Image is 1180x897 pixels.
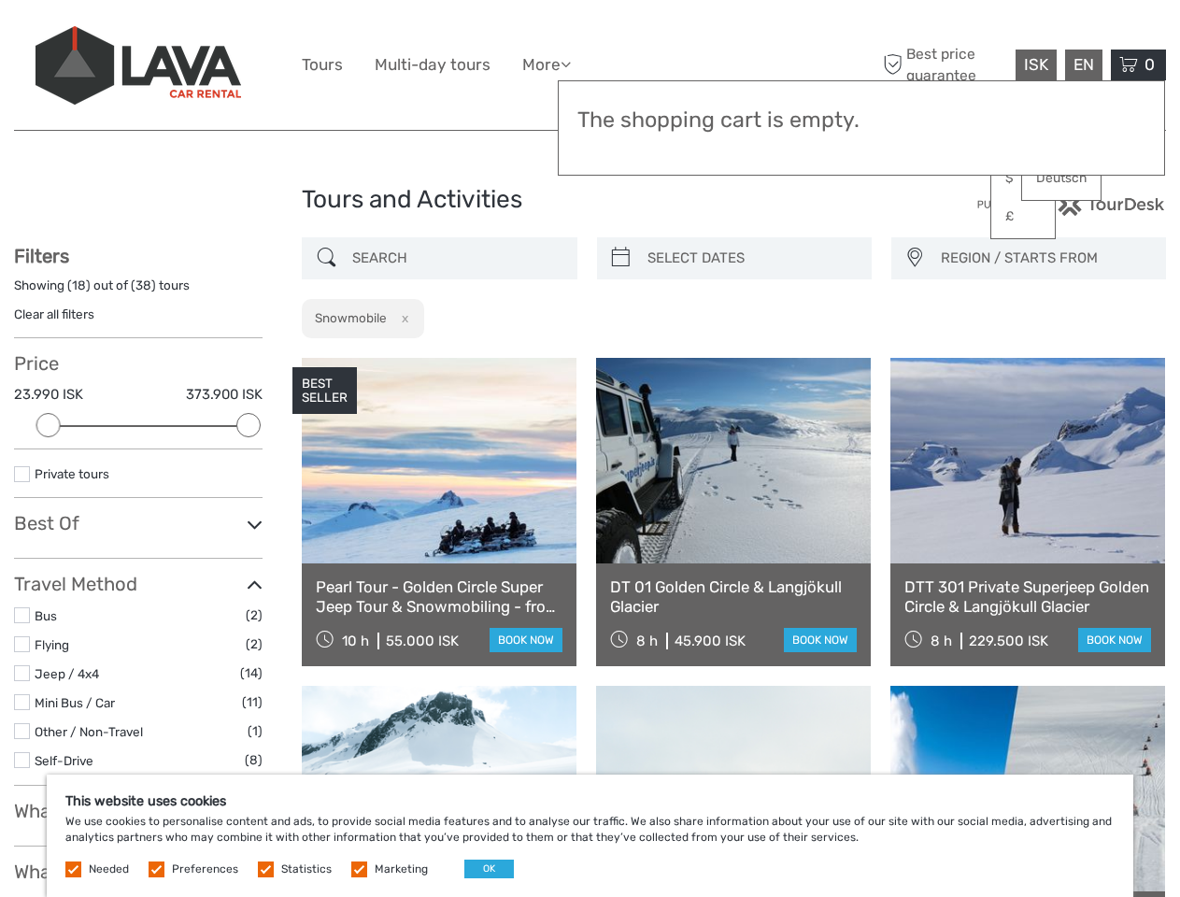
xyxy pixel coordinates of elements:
label: 373.900 ISK [186,385,263,405]
a: $ [991,162,1055,195]
span: (2) [246,605,263,626]
span: (8) [245,749,263,771]
h3: What do you want to do? [14,861,263,883]
h3: Best Of [14,512,263,534]
a: Clear all filters [14,306,94,321]
button: OK [464,860,514,878]
a: DT 01 Golden Circle & Langjökull Glacier [610,577,857,616]
h3: Price [14,352,263,375]
a: £ [991,200,1055,234]
span: (14) [240,662,263,684]
a: Jeep / 4x4 [35,666,99,681]
a: Tours [302,51,343,78]
label: 18 [72,277,86,294]
strong: Filters [14,245,69,267]
h2: Snowmobile [315,310,387,325]
label: Needed [89,861,129,877]
span: (2) [246,634,263,655]
div: 45.900 ISK [675,633,746,649]
a: Deutsch [1022,162,1101,195]
h5: This website uses cookies [65,793,1115,809]
button: x [390,308,415,328]
span: 0 [1142,55,1158,74]
a: Pearl Tour - Golden Circle Super Jeep Tour & Snowmobiling - from [GEOGRAPHIC_DATA] [316,577,562,616]
div: We use cookies to personalise content and ads, to provide social media features and to analyse ou... [47,775,1133,897]
div: 55.000 ISK [386,633,459,649]
img: PurchaseViaTourDesk.png [976,192,1166,216]
h3: The shopping cart is empty. [577,107,1145,134]
a: Multi-day tours [375,51,490,78]
div: 229.500 ISK [969,633,1048,649]
a: Other / Non-Travel [35,724,143,739]
label: Marketing [375,861,428,877]
a: Self-Drive [35,753,93,768]
a: Private tours [35,466,109,481]
a: book now [784,628,857,652]
span: ISK [1024,55,1048,74]
p: We're away right now. Please check back later! [26,33,211,48]
a: Flying [35,637,69,652]
button: REGION / STARTS FROM [932,243,1157,274]
img: 523-13fdf7b0-e410-4b32-8dc9-7907fc8d33f7_logo_big.jpg [36,26,241,105]
button: Open LiveChat chat widget [215,29,237,51]
span: (11) [242,691,263,713]
span: 10 h [342,633,369,649]
a: DTT 301 Private Superjeep Golden Circle & Langjökull Glacier [904,577,1151,616]
a: More [522,51,571,78]
a: book now [490,628,562,652]
a: book now [1078,628,1151,652]
h3: Travel Method [14,573,263,595]
span: 8 h [636,633,658,649]
span: Best price guarantee [878,44,1011,85]
label: 38 [135,277,151,294]
h3: What do you want to see? [14,800,263,822]
label: Preferences [172,861,238,877]
div: EN [1065,50,1102,80]
span: 8 h [931,633,952,649]
div: Showing ( ) out of ( ) tours [14,277,263,306]
h1: Tours and Activities [302,185,878,215]
div: BEST SELLER [292,367,357,414]
span: (1) [248,720,263,742]
input: SELECT DATES [640,242,862,275]
label: Statistics [281,861,332,877]
input: SEARCH [345,242,567,275]
label: 23.990 ISK [14,385,83,405]
a: Mini Bus / Car [35,695,115,710]
a: Bus [35,608,57,623]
